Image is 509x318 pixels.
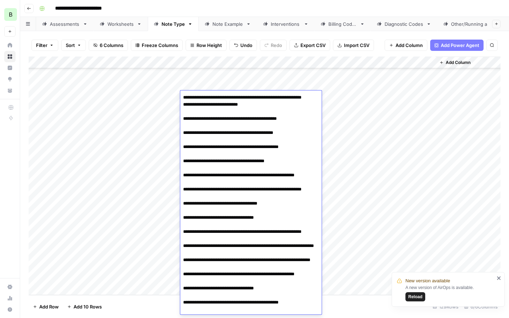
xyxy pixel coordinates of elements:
[385,40,427,51] button: Add Column
[315,17,371,31] a: Billing Codes
[371,17,437,31] a: Diagnostic Codes
[328,20,357,28] div: Billing Codes
[4,73,16,85] a: Opportunities
[4,40,16,51] a: Home
[437,58,473,67] button: Add Column
[39,303,59,310] span: Add Row
[289,40,330,51] button: Export CSV
[240,42,252,49] span: Undo
[229,40,257,51] button: Undo
[94,17,148,31] a: Worksheets
[9,10,12,19] span: B
[36,42,47,49] span: Filter
[4,281,16,293] a: Settings
[430,301,461,312] div: 129 Rows
[271,42,282,49] span: Redo
[451,20,507,28] div: Other/Running a Practice
[212,20,243,28] div: Note Example
[61,40,86,51] button: Sort
[4,85,16,96] a: Your Data
[405,277,450,284] span: New version available
[271,20,301,28] div: Interventions
[31,40,58,51] button: Filter
[148,17,199,31] a: Note Type
[408,294,422,300] span: Reload
[4,62,16,73] a: Insights
[89,40,128,51] button: 6 Columns
[50,20,80,28] div: Assessments
[344,42,369,49] span: Import CSV
[405,292,425,301] button: Reload
[100,42,123,49] span: 6 Columns
[4,51,16,62] a: Browse
[142,42,178,49] span: Freeze Columns
[131,40,183,51] button: Freeze Columns
[74,303,102,310] span: Add 10 Rows
[446,59,470,66] span: Add Column
[461,301,501,312] div: 6/6 Columns
[257,17,315,31] a: Interventions
[497,275,502,281] button: close
[430,40,484,51] button: Add Power Agent
[199,17,257,31] a: Note Example
[162,20,185,28] div: Note Type
[300,42,326,49] span: Export CSV
[186,40,227,51] button: Row Height
[197,42,222,49] span: Row Height
[66,42,75,49] span: Sort
[405,284,495,301] div: A new version of AirOps is available.
[4,293,16,304] a: Usage
[107,20,134,28] div: Worksheets
[63,301,106,312] button: Add 10 Rows
[385,20,423,28] div: Diagnostic Codes
[4,304,16,315] button: Help + Support
[396,42,423,49] span: Add Column
[4,6,16,23] button: Workspace: Blueprint
[441,42,479,49] span: Add Power Agent
[29,301,63,312] button: Add Row
[260,40,287,51] button: Redo
[36,17,94,31] a: Assessments
[333,40,374,51] button: Import CSV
